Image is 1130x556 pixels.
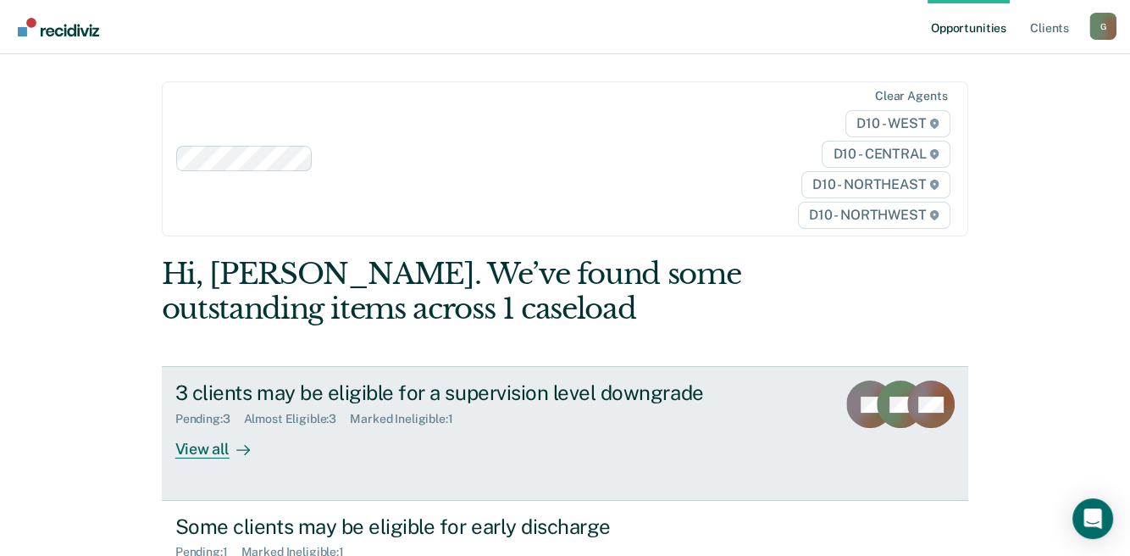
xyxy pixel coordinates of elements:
div: Clear agents [875,89,947,103]
div: View all [175,426,270,459]
span: D10 - WEST [845,110,950,137]
button: Profile dropdown button [1089,13,1116,40]
div: Open Intercom Messenger [1072,498,1113,539]
div: Almost Eligible : 3 [244,412,351,426]
div: 3 clients may be eligible for a supervision level downgrade [175,381,770,405]
span: D10 - NORTHWEST [798,202,950,229]
div: Some clients may be eligible for early discharge [175,514,770,539]
span: D10 - CENTRAL [822,141,950,168]
div: Hi, [PERSON_NAME]. We’ve found some outstanding items across 1 caseload [162,257,807,326]
div: Marked Ineligible : 1 [350,412,466,426]
img: Recidiviz [18,18,99,36]
div: Pending : 3 [175,412,244,426]
span: D10 - NORTHEAST [801,171,950,198]
div: G [1089,13,1116,40]
a: 3 clients may be eligible for a supervision level downgradePending:3Almost Eligible:3Marked Ineli... [162,366,969,500]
